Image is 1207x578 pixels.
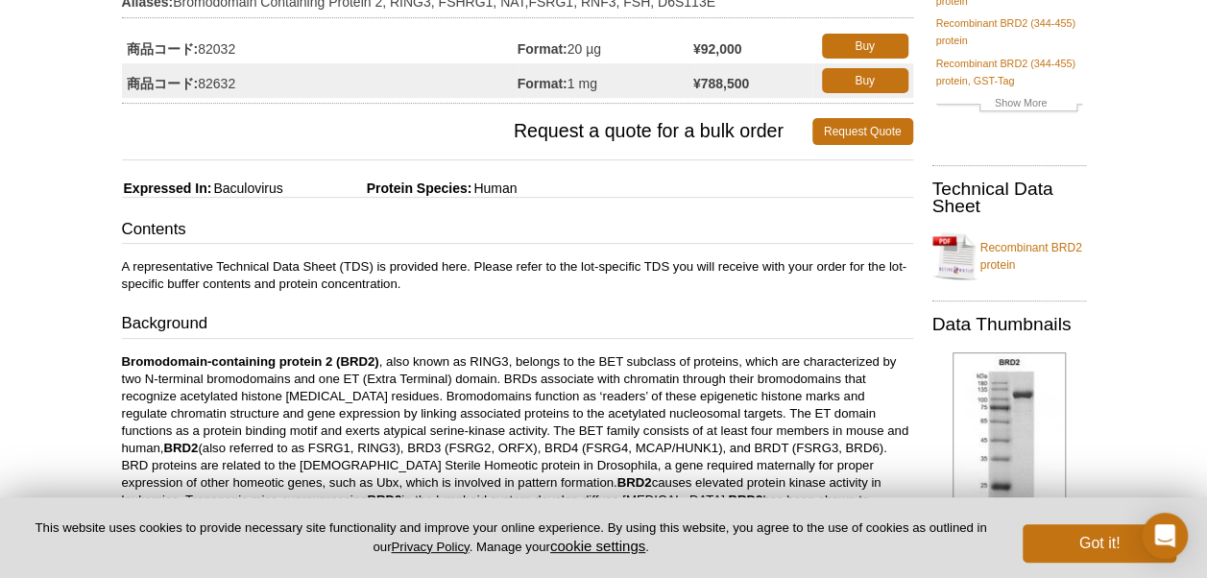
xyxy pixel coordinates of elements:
td: 1 mg [518,63,693,98]
button: cookie settings [550,538,645,554]
h2: Technical Data Sheet [932,181,1086,215]
strong: 商品コード: [127,75,199,92]
td: 82032 [122,29,518,63]
span: Baculovirus [211,181,282,196]
strong: Bromodomain-containing protein 2 (BRD2) [122,354,379,369]
strong: BRD2 [367,493,401,507]
a: Show More [936,94,1082,116]
td: 82632 [122,63,518,98]
a: Buy [822,68,908,93]
h3: Contents [122,218,913,245]
a: Privacy Policy [391,540,469,554]
p: , also known as RING3, belongs to the BET subclass of proteins, which are characterized by two N-... [122,353,913,543]
strong: BRD2 [728,493,762,507]
span: Protein Species: [287,181,472,196]
a: Recombinant BRD2 protein [932,228,1086,285]
h3: Background [122,312,913,339]
p: A representative Technical Data Sheet (TDS) is provided here. Please refer to the lot-specific TD... [122,258,913,293]
a: Buy [822,34,908,59]
strong: 商品コード: [127,40,199,58]
span: Expressed In: [122,181,212,196]
strong: BRD2 [617,475,652,490]
strong: ¥92,000 [693,40,742,58]
button: Got it! [1023,524,1176,563]
span: Human [471,181,517,196]
h2: Data Thumbnails [932,316,1086,333]
p: This website uses cookies to provide necessary site functionality and improve your online experie... [31,519,991,556]
span: Request a quote for a bulk order [122,118,812,145]
strong: Format: [518,75,567,92]
div: Open Intercom Messenger [1142,513,1188,559]
a: Recombinant BRD2 (344-455) protein [936,14,1082,49]
td: 20 µg [518,29,693,63]
strong: Format: [518,40,567,58]
strong: ¥788,500 [693,75,749,92]
a: Recombinant BRD2 (344-455) protein, GST-Tag [936,55,1082,89]
strong: BRD2 [164,441,199,455]
a: Request Quote [812,118,913,145]
img: Recombinant BRD2 protein Coomassie gel [953,352,1066,502]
